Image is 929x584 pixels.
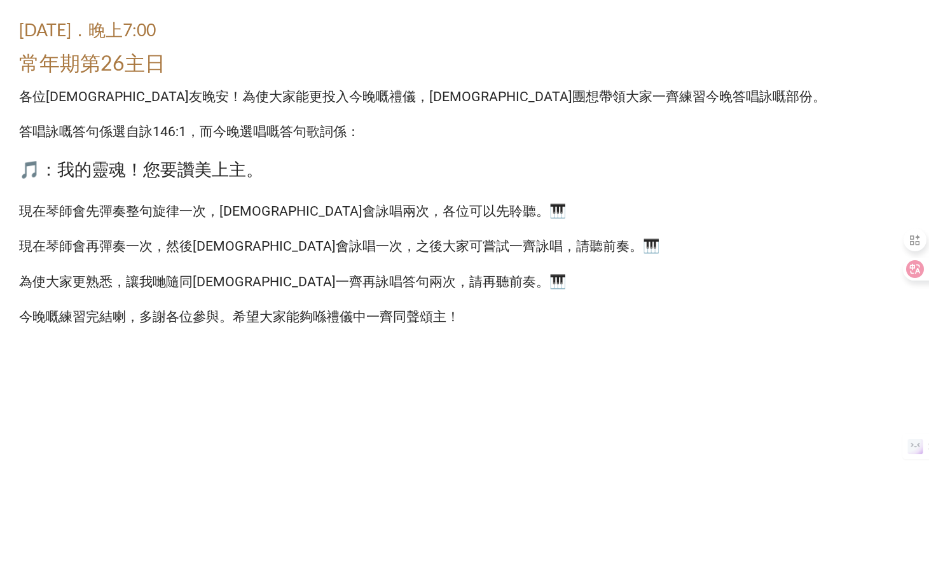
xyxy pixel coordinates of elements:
p: 現在琴師會再彈奏一次，然後[DEMOGRAPHIC_DATA]會詠唱一次，之後大家可嘗試一齊詠唱，請聽前奏。🎹 [19,235,910,257]
h3: [DATE]．晚上7:00 [19,19,910,41]
p: 各位[DEMOGRAPHIC_DATA]友晚安！為使大家能更投入今晚嘅禮儀，[DEMOGRAPHIC_DATA]團想帶領大家一齊練習今晚答唱詠嘅部份。 [19,86,910,108]
p: 現在琴師會先彈奏整句旋律一次，[DEMOGRAPHIC_DATA]會詠唱兩次，各位可以先聆聽。🎹 [19,200,910,222]
p: 今晚嘅練習完結喇，多謝各位參與。希望大家能夠喺禮儀中一齊同聲頌主！ [19,306,910,328]
h1: 常年期第26主日 [19,50,910,76]
p: 🎵：我的靈魂！您要讚美上主。 [53,156,910,184]
p: 為使大家更熟悉，讓我哋隨同[DEMOGRAPHIC_DATA]一齊再詠唱答句兩次，請再聽前奏。🎹 [19,271,910,293]
p: 答唱詠嘅答句係選自詠146:1，而今晚選唱嘅答句歌詞係： [19,121,910,143]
